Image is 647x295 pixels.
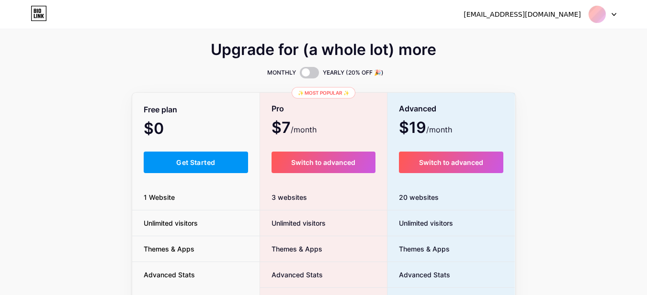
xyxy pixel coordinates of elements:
[291,158,355,166] span: Switch to advanced
[387,218,453,228] span: Unlimited visitors
[399,122,452,135] span: $19
[323,68,384,77] span: YEARLY (20% OFF 🎉)
[272,152,375,173] button: Switch to advanced
[144,152,249,173] button: Get Started
[292,87,355,98] div: ✨ Most popular ✨
[144,123,190,136] span: $0
[272,122,317,135] span: $7
[387,185,515,210] div: 20 websites
[260,244,322,254] span: Themes & Apps
[464,10,581,20] div: [EMAIL_ADDRESS][DOMAIN_NAME]
[419,158,483,166] span: Switch to advanced
[291,124,317,135] span: /month
[144,101,177,118] span: Free plan
[132,244,206,254] span: Themes & Apps
[387,244,450,254] span: Themes & Apps
[387,270,450,280] span: Advanced Stats
[132,270,206,280] span: Advanced Stats
[267,68,296,77] span: MONTHLY
[260,270,323,280] span: Advanced Stats
[176,158,215,166] span: Get Started
[399,100,436,117] span: Advanced
[399,152,504,173] button: Switch to advanced
[426,124,452,135] span: /month
[260,185,387,210] div: 3 websites
[211,44,436,55] span: Upgrade for (a whole lot) more
[272,100,284,117] span: Pro
[260,218,326,228] span: Unlimited visitors
[132,218,209,228] span: Unlimited visitors
[132,192,186,202] span: 1 Website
